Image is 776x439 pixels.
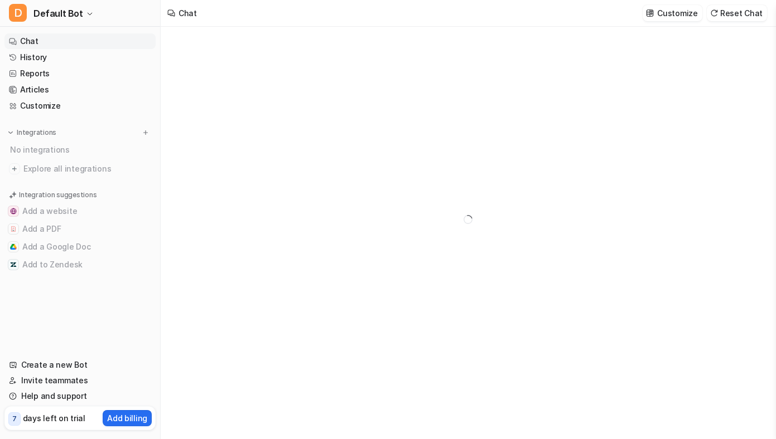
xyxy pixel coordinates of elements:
[19,190,97,200] p: Integration suggestions
[17,128,56,137] p: Integrations
[4,388,156,404] a: Help and support
[142,129,150,136] img: menu_add.svg
[103,410,152,426] button: Add billing
[179,7,197,19] div: Chat
[10,226,17,232] img: Add a PDF
[4,238,156,256] button: Add a Google DocAdd a Google Doc
[9,4,27,22] span: D
[4,220,156,238] button: Add a PDFAdd a PDF
[9,163,20,174] img: explore all integrations
[4,373,156,388] a: Invite teammates
[4,82,156,97] a: Articles
[12,414,17,424] p: 7
[4,127,60,138] button: Integrations
[10,261,17,268] img: Add to Zendesk
[4,357,156,373] a: Create a new Bot
[7,140,156,159] div: No integrations
[707,5,767,21] button: Reset Chat
[4,98,156,114] a: Customize
[107,412,147,424] p: Add billing
[4,66,156,81] a: Reports
[4,256,156,274] button: Add to ZendeskAdd to Zendesk
[643,5,702,21] button: Customize
[10,208,17,214] img: Add a website
[4,50,156,65] a: History
[33,6,83,21] span: Default Bot
[4,33,156,49] a: Chat
[23,412,85,424] p: days left on trial
[4,202,156,220] button: Add a websiteAdd a website
[23,160,151,178] span: Explore all integrations
[4,161,156,177] a: Explore all integrations
[10,243,17,250] img: Add a Google Doc
[7,129,15,136] img: expand menu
